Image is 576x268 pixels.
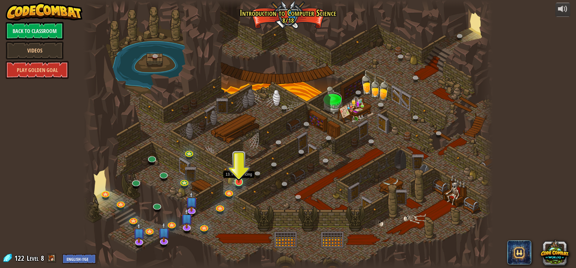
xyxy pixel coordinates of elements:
button: Adjust volume [555,3,570,17]
a: Back to Classroom [6,22,64,40]
span: Level [27,253,39,263]
img: level-banner-unstarted-subscriber.png [133,222,145,243]
img: level-banner-unstarted-subscriber.png [181,208,193,229]
a: Videos [6,41,64,59]
img: level-banner-unstarted-subscriber.png [158,222,170,242]
span: 122 [14,253,26,263]
a: Play Golden Goal [6,61,69,79]
span: 8 [41,253,44,263]
img: level-banner-unstarted-subscriber.png [185,191,197,212]
img: level-banner-started.png [233,158,244,183]
img: CodeCombat - Learn how to code by playing a game [6,3,82,21]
